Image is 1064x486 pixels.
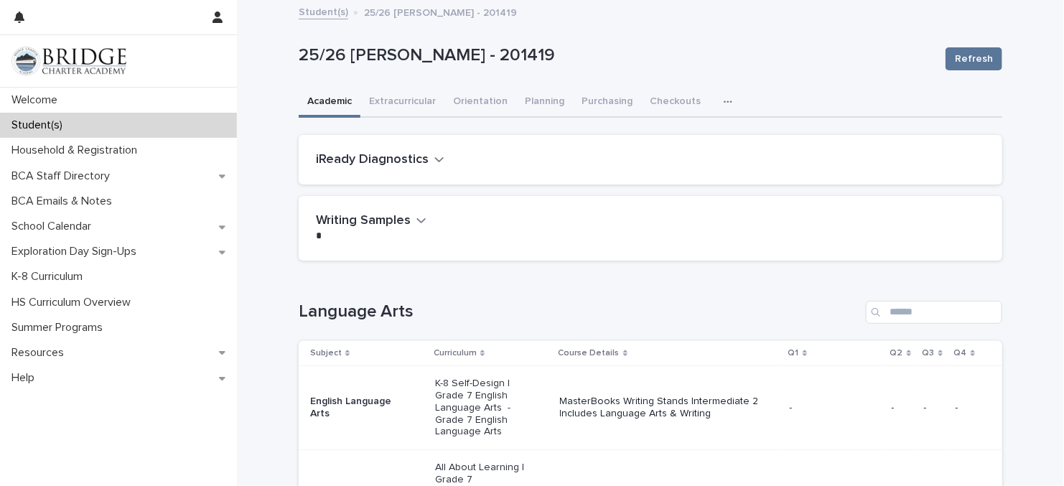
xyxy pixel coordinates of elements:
[6,371,46,385] p: Help
[6,169,121,183] p: BCA Staff Directory
[641,88,709,118] button: Checkouts
[560,396,765,420] p: MasterBooks Writing Stands Intermediate 2 Includes Language Arts & Writing
[299,3,348,19] a: Student(s)
[435,378,538,438] p: K-8 Self-Design | Grade 7 English Language Arts - Grade 7 English Language Arts
[6,346,75,360] p: Resources
[924,402,944,414] p: -
[364,4,517,19] p: 25/26 [PERSON_NAME] - 201419
[6,321,114,335] p: Summer Programs
[892,402,913,414] p: -
[316,213,426,229] button: Writing Samples
[6,270,94,284] p: K-8 Curriculum
[360,88,444,118] button: Extracurricular
[299,88,360,118] button: Academic
[954,345,967,361] p: Q4
[866,301,1002,324] input: Search
[955,52,993,66] span: Refresh
[788,345,799,361] p: Q1
[299,45,934,66] p: 25/26 [PERSON_NAME] - 201419
[946,47,1002,70] button: Refresh
[11,47,126,75] img: V1C1m3IdTEidaUdm9Hs0
[790,402,880,414] p: -
[6,118,74,132] p: Student(s)
[573,88,641,118] button: Purchasing
[316,213,411,229] h2: Writing Samples
[310,396,413,420] p: English Language Arts
[310,345,342,361] p: Subject
[559,345,620,361] p: Course Details
[890,345,903,361] p: Q2
[956,402,979,414] p: -
[444,88,516,118] button: Orientation
[516,88,573,118] button: Planning
[316,152,429,168] h2: iReady Diagnostics
[6,195,123,208] p: BCA Emails & Notes
[299,302,860,322] h1: Language Arts
[6,220,103,233] p: School Calendar
[316,152,444,168] button: iReady Diagnostics
[6,296,142,309] p: HS Curriculum Overview
[923,345,935,361] p: Q3
[6,144,149,157] p: Household & Registration
[6,245,148,258] p: Exploration Day Sign-Ups
[434,345,477,361] p: Curriculum
[299,366,1002,450] tr: English Language ArtsK-8 Self-Design | Grade 7 English Language Arts - Grade 7 English Language A...
[6,93,69,107] p: Welcome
